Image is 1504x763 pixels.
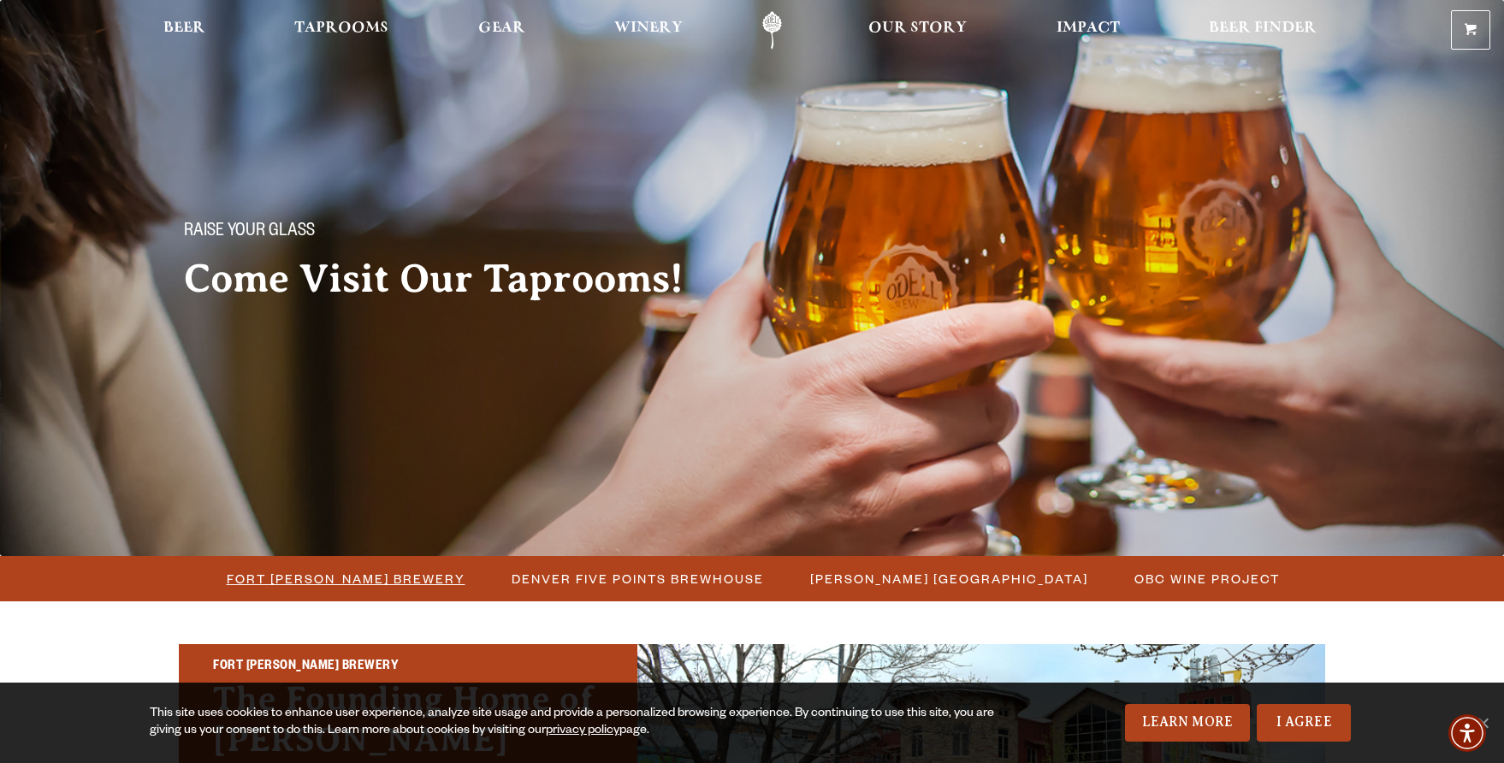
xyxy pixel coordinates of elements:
a: Our Story [857,11,978,50]
a: Impact [1045,11,1131,50]
span: Raise your glass [184,222,315,244]
span: Beer Finder [1209,21,1317,35]
span: Gear [478,21,525,35]
h2: Come Visit Our Taprooms! [184,257,718,300]
span: Winery [614,21,683,35]
span: Our Story [868,21,967,35]
a: Gear [467,11,536,50]
a: Beer Finder [1198,11,1328,50]
span: OBC Wine Project [1134,566,1280,591]
a: Winery [603,11,694,50]
span: Taprooms [294,21,388,35]
a: Learn More [1125,704,1251,742]
a: Odell Home [740,11,804,50]
span: Fort [PERSON_NAME] Brewery [227,566,465,591]
span: [PERSON_NAME] [GEOGRAPHIC_DATA] [810,566,1088,591]
a: [PERSON_NAME] [GEOGRAPHIC_DATA] [800,566,1097,591]
a: Taprooms [283,11,400,50]
span: Beer [163,21,205,35]
div: This site uses cookies to enhance user experience, analyze site usage and provide a personalized ... [150,706,1001,740]
span: Impact [1057,21,1120,35]
a: Beer [152,11,216,50]
div: Accessibility Menu [1448,714,1486,752]
a: privacy policy [546,725,619,738]
a: Fort [PERSON_NAME] Brewery [216,566,474,591]
a: OBC Wine Project [1124,566,1288,591]
a: I Agree [1257,704,1351,742]
h2: Fort [PERSON_NAME] Brewery [213,656,603,678]
a: Denver Five Points Brewhouse [501,566,773,591]
span: Denver Five Points Brewhouse [512,566,764,591]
